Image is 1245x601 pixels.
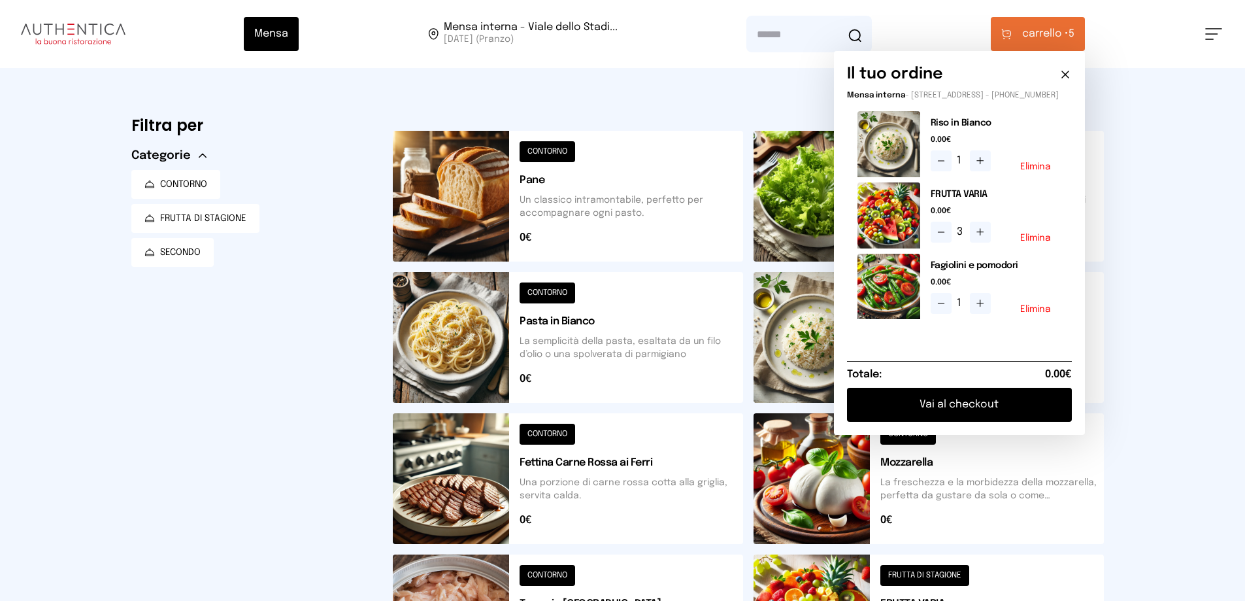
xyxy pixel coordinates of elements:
button: SECONDO [131,238,214,267]
h6: Totale: [847,367,882,383]
span: Mensa interna [847,92,905,99]
span: Viale dello Stadio, 77, 05100 Terni TR, Italia [444,22,618,46]
h6: Il tuo ordine [847,64,943,85]
span: [DATE] (Pranzo) [444,33,618,46]
span: 0.00€ [931,135,1061,145]
button: Elimina [1020,162,1051,171]
span: 0.00€ [931,277,1061,288]
h6: Filtra per [131,115,372,136]
h2: Fagiolini e pomodori [931,259,1061,272]
button: Elimina [1020,233,1051,243]
span: 1 [957,153,965,169]
p: - [STREET_ADDRESS] - [PHONE_NUMBER] [847,90,1072,101]
img: media [857,254,920,320]
span: 3 [957,224,965,240]
img: media [857,111,920,177]
h2: Riso in Bianco [931,116,1061,129]
button: CONTORNO [131,170,220,199]
span: 0.00€ [1045,367,1072,383]
span: CONTORNO [160,178,207,191]
h2: FRUTTA VARIA [931,188,1061,201]
span: Categorie [131,146,191,165]
button: Mensa [244,17,299,51]
span: carrello • [1022,26,1069,42]
span: 5 [1022,26,1074,42]
button: Elimina [1020,305,1051,314]
button: FRUTTA DI STAGIONE [131,204,259,233]
span: 0.00€ [931,206,1061,216]
img: logo.8f33a47.png [21,24,125,44]
span: SECONDO [160,246,201,259]
img: media [857,182,920,249]
span: FRUTTA DI STAGIONE [160,212,246,225]
button: Vai al checkout [847,388,1072,422]
span: 1 [957,296,965,311]
button: carrello •5 [991,17,1085,51]
button: Categorie [131,146,207,165]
